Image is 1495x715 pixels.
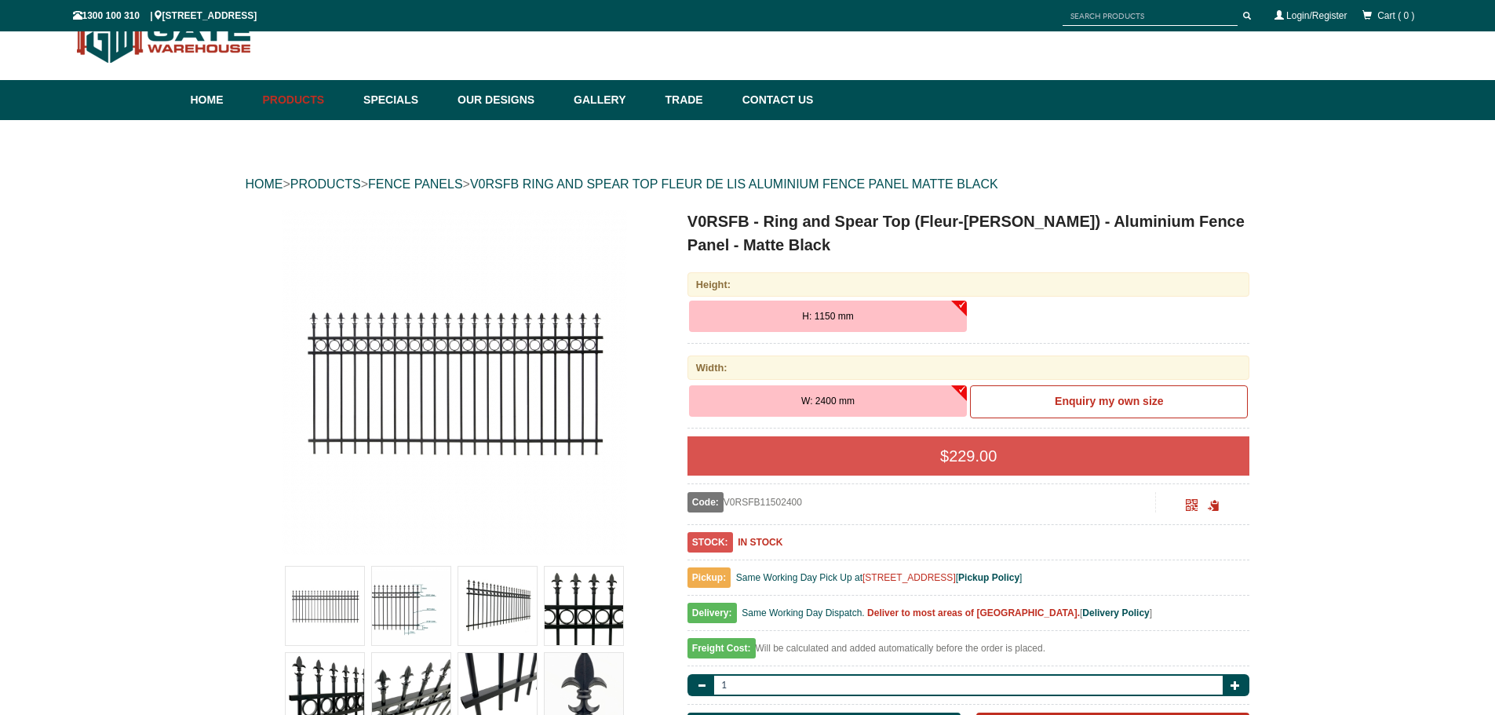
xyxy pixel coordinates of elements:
[867,607,1080,618] b: Deliver to most areas of [GEOGRAPHIC_DATA].
[1063,6,1238,26] input: SEARCH PRODUCTS
[862,572,956,583] a: [STREET_ADDRESS]
[687,639,1250,666] div: Will be calculated and added automatically before the order is placed.
[372,567,450,645] img: V0RSFB - Ring and Spear Top (Fleur-de-lis) - Aluminium Fence Panel - Matte Black
[545,567,623,645] img: V0RSFB - Ring and Spear Top (Fleur-de-lis) - Aluminium Fence Panel - Matte Black
[566,80,657,120] a: Gallery
[687,567,731,588] span: Pickup:
[286,567,364,645] img: V0RSFB - Ring and Spear Top (Fleur-de-lis) - Aluminium Fence Panel - Matte Black
[657,80,734,120] a: Trade
[1208,500,1220,512] span: Click to copy the URL
[356,80,450,120] a: Specials
[742,607,865,618] span: Same Working Day Dispatch.
[458,567,537,645] img: V0RSFB - Ring and Spear Top (Fleur-de-lis) - Aluminium Fence Panel - Matte Black
[368,177,463,191] a: FENCE PANELS
[687,436,1250,476] div: $
[689,385,967,417] button: W: 2400 mm
[470,177,998,191] a: V0RSFB RING AND SPEAR TOP FLEUR DE LIS ALUMINIUM FENCE PANEL MATTE BLACK
[290,177,361,191] a: PRODUCTS
[958,572,1019,583] a: Pickup Policy
[687,604,1250,631] div: [ ]
[970,385,1248,418] a: Enquiry my own size
[246,177,283,191] a: HOME
[73,10,257,21] span: 1300 100 310 | [STREET_ADDRESS]
[246,159,1250,210] div: > > >
[255,80,356,120] a: Products
[687,638,756,658] span: Freight Cost:
[687,532,733,553] span: STOCK:
[735,80,814,120] a: Contact Us
[1082,607,1149,618] a: Delivery Policy
[1286,10,1347,21] a: Login/Register
[191,80,255,120] a: Home
[687,603,737,623] span: Delivery:
[738,537,782,548] b: IN STOCK
[687,492,724,513] span: Code:
[450,80,566,120] a: Our Designs
[949,447,997,465] span: 229.00
[687,356,1250,380] div: Width:
[801,396,855,407] span: W: 2400 mm
[1186,502,1198,513] a: Click to enlarge and scan to share.
[689,301,967,332] button: H: 1150 mm
[736,572,1023,583] span: Same Working Day Pick Up at [ ]
[687,272,1250,297] div: Height:
[247,210,662,555] a: V0RSFB - Ring and Spear Top (Fleur-de-lis) - Aluminium Fence Panel - Matte Black - H: 1150 mm W: ...
[802,311,853,322] span: H: 1150 mm
[687,210,1250,257] h1: V0RSFB - Ring and Spear Top (Fleur-[PERSON_NAME]) - Aluminium Fence Panel - Matte Black
[1377,10,1414,21] span: Cart ( 0 )
[1055,395,1163,407] b: Enquiry my own size
[282,210,627,555] img: V0RSFB - Ring and Spear Top (Fleur-de-lis) - Aluminium Fence Panel - Matte Black - H: 1150 mm W: ...
[687,492,1156,513] div: V0RSFB11502400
